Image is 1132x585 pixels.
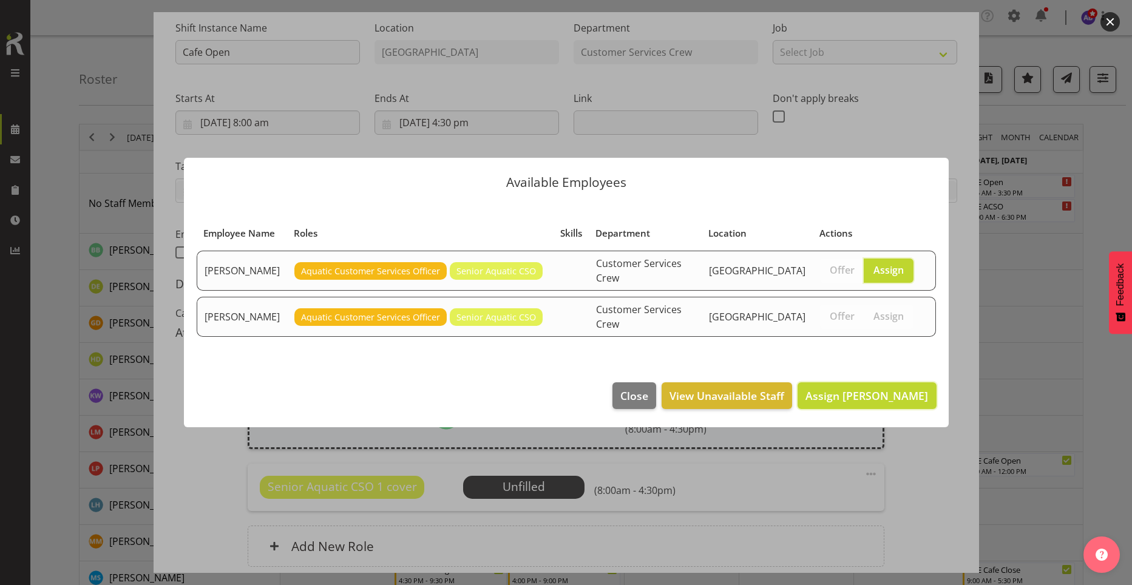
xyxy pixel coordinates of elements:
[595,226,694,240] div: Department
[596,257,682,285] span: Customer Services Crew
[662,382,792,409] button: View Unavailable Staff
[456,265,536,278] span: Senior Aquatic CSO
[1109,251,1132,334] button: Feedback - Show survey
[873,310,904,322] span: Assign
[196,176,937,189] p: Available Employees
[197,251,287,291] td: [PERSON_NAME]
[798,382,936,409] button: Assign [PERSON_NAME]
[560,226,582,240] div: Skills
[596,303,682,331] span: Customer Services Crew
[301,265,440,278] span: Aquatic Customer Services Officer
[203,226,280,240] div: Employee Name
[709,310,805,323] span: [GEOGRAPHIC_DATA]
[805,388,928,403] span: Assign [PERSON_NAME]
[708,226,805,240] div: Location
[197,297,287,337] td: [PERSON_NAME]
[456,311,536,324] span: Senior Aquatic CSO
[873,264,904,276] span: Assign
[830,264,855,276] span: Offer
[1115,263,1126,306] span: Feedback
[612,382,656,409] button: Close
[669,388,784,404] span: View Unavailable Staff
[301,311,440,324] span: Aquatic Customer Services Officer
[294,226,546,240] div: Roles
[1096,549,1108,561] img: help-xxl-2.png
[819,226,913,240] div: Actions
[830,310,855,322] span: Offer
[709,264,805,277] span: [GEOGRAPHIC_DATA]
[620,388,648,404] span: Close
